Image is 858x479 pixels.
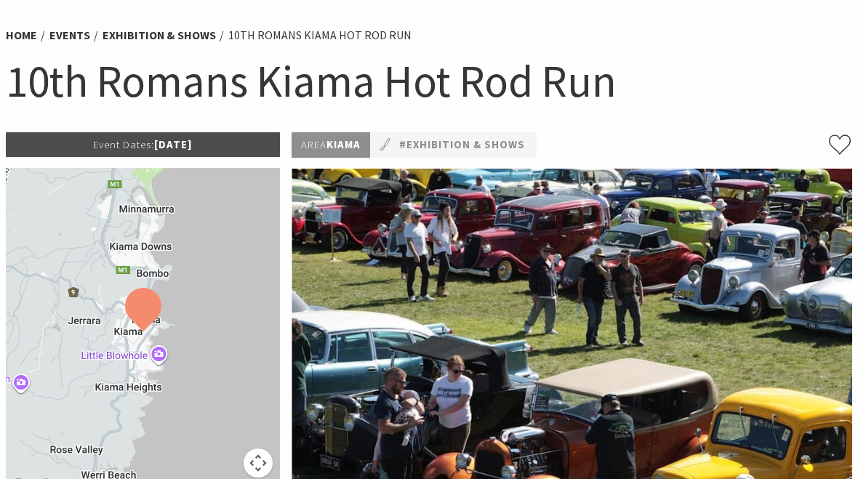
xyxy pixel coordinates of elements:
[301,137,326,151] span: Area
[49,28,90,43] a: Events
[228,26,412,44] li: 10th Romans Kiama Hot Rod Run
[292,132,370,158] p: Kiama
[6,52,852,110] h1: 10th Romans Kiama Hot Rod Run
[399,136,525,154] a: #Exhibition & Shows
[93,137,154,151] span: Event Dates:
[6,28,37,43] a: Home
[244,448,273,478] button: Map camera controls
[103,28,216,43] a: Exhibition & Shows
[6,132,280,157] p: [DATE]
